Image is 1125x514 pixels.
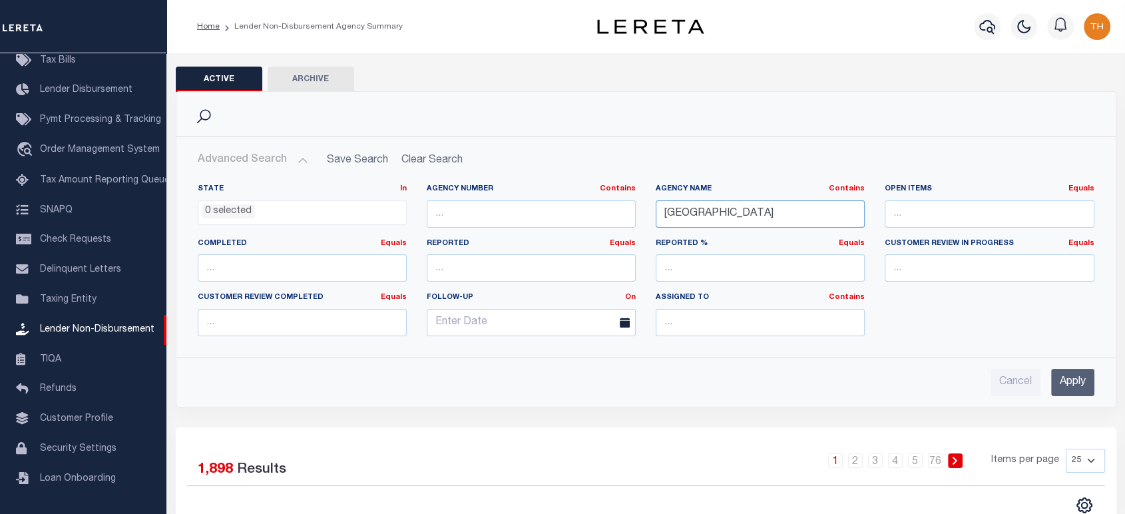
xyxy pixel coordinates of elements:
span: Refunds [40,384,77,393]
label: Customer Review In Progress [885,238,1094,250]
input: ... [656,254,865,282]
a: Home [197,23,220,31]
input: Cancel [991,369,1040,396]
input: ... [885,200,1094,228]
label: Customer Review Completed [198,292,407,304]
span: Lender Disbursement [40,85,132,95]
a: Contains [829,185,865,192]
label: Assigned To [656,292,865,304]
a: Equals [839,240,865,247]
i: travel_explore [16,142,37,159]
input: Apply [1051,369,1094,396]
span: Order Management System [40,145,160,154]
input: ... [885,254,1094,282]
span: TIQA [40,354,61,364]
span: SNAPQ [40,205,73,214]
a: Contains [600,185,636,192]
input: ... [427,254,636,282]
li: 0 selected [202,204,255,219]
button: Advanced Search [198,147,308,173]
label: Agency Name [656,184,865,195]
span: 1,898 [198,463,233,477]
span: Tax Amount Reporting Queue [40,176,170,185]
input: Enter Date [427,309,636,336]
button: Active [176,67,262,92]
a: Equals [610,240,636,247]
button: Archive [268,67,354,92]
label: Agency Number [427,184,636,195]
label: Open Items [885,184,1094,195]
a: Equals [381,240,407,247]
span: Taxing Entity [40,295,97,304]
a: 3 [868,453,883,468]
label: State [198,184,407,195]
a: Contains [829,294,865,301]
li: Lender Non-Disbursement Agency Summary [220,21,403,33]
label: Reported % [656,238,865,250]
input: ... [656,200,865,228]
span: Lender Non-Disbursement [40,325,154,334]
span: Items per page [991,453,1059,468]
label: Completed [198,238,407,250]
a: In [400,185,407,192]
a: On [625,294,636,301]
a: 2 [848,453,863,468]
input: ... [198,254,407,282]
a: 5 [908,453,923,468]
span: Pymt Processing & Tracking [40,115,161,125]
label: Follow-up [417,292,646,304]
input: ... [427,200,636,228]
a: 76 [928,453,943,468]
input: ... [656,309,865,336]
a: 1 [828,453,843,468]
span: Customer Profile [40,414,113,423]
a: Equals [1068,185,1094,192]
img: logo-dark.svg [597,19,704,34]
input: ... [198,309,407,336]
span: Tax Bills [40,56,76,65]
span: Loan Onboarding [40,474,116,483]
a: 4 [888,453,903,468]
a: Equals [1068,240,1094,247]
span: Check Requests [40,235,111,244]
span: Security Settings [40,444,116,453]
img: svg+xml;base64,PHN2ZyB4bWxucz0iaHR0cDovL3d3dy53My5vcmcvMjAwMC9zdmciIHBvaW50ZXItZXZlbnRzPSJub25lIi... [1084,13,1110,40]
a: Equals [381,294,407,301]
label: Results [237,459,286,481]
label: Reported [427,238,636,250]
span: Delinquent Letters [40,265,121,274]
